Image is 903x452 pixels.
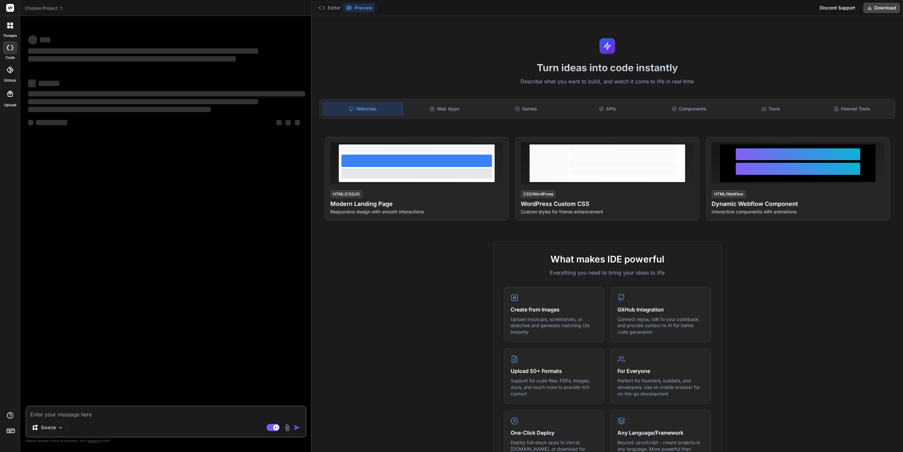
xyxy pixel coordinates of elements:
[521,209,694,215] p: Custom styles for theme enhancement
[28,35,37,44] span: ‌
[863,3,900,13] button: Download
[28,107,211,112] span: ‌
[567,102,648,116] div: APIs
[617,306,704,313] h4: GitHub Integration
[36,120,67,125] span: ‌
[322,102,403,116] div: Websites
[816,3,859,13] div: Discord Support
[712,199,884,209] h4: Dynamic Webflow Component
[649,102,729,116] div: Components
[276,120,282,125] span: ‌
[486,102,566,116] div: Games
[511,306,597,313] h4: Create from Images
[617,377,704,397] p: Perfect for founders, builders, and developers. Use on mobile browser for on-the-go development
[40,37,50,42] span: ‌
[511,367,597,375] h4: Upload 50+ Formats
[28,91,305,96] span: ‌
[330,190,362,198] div: HTML/CSS/JS
[6,55,15,60] label: code
[330,209,503,215] p: Responsive design with smooth interactions
[295,120,300,125] span: ‌
[28,79,36,87] span: ‌
[330,199,503,209] h4: Modern Landing Page
[812,102,892,116] div: Internal Tools
[511,429,597,437] h4: One-Click Deploy
[731,102,811,116] div: Tools
[511,377,597,397] p: Support for code files, PDFs, images, docs, and much more to provide rich context
[343,3,375,12] button: Preview
[521,190,556,198] div: CSS/WordPress
[504,252,711,266] h2: What makes IDE powerful
[286,120,291,125] span: ‌
[617,367,704,375] h4: For Everyone
[712,209,884,215] p: Interactive components with animations
[284,424,291,431] img: attachment
[25,438,306,444] p: Always double-check its answers. Your in Bind
[617,429,704,437] h4: Any Language/Framework
[25,5,64,11] span: Choose Project
[504,269,711,276] p: Everything you need to bring your ideas to life
[41,424,56,431] p: Source
[88,439,99,443] span: privacy
[294,424,300,431] img: icon
[28,56,236,61] span: ‌
[617,316,704,335] p: Connect repos, talk to your codebase, and provide context to AI for better code generation
[316,3,343,12] button: Editor
[316,62,899,74] h1: Turn ideas into code instantly
[58,425,63,430] img: Pick Models
[712,190,746,198] div: HTML/Webflow
[28,48,258,54] span: ‌
[404,102,484,116] div: Web Apps
[316,77,899,86] p: Describe what you want to build, and watch it come to life in real-time
[28,120,33,125] span: ‌
[4,78,16,83] label: GitHub
[28,99,258,104] span: ‌
[511,316,597,335] p: Upload mockups, screenshots, or sketches and generate matching UIs instantly
[39,81,59,86] span: ‌
[521,199,694,209] h4: WordPress Custom CSS
[4,102,16,108] label: Upload
[3,33,17,39] label: threads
